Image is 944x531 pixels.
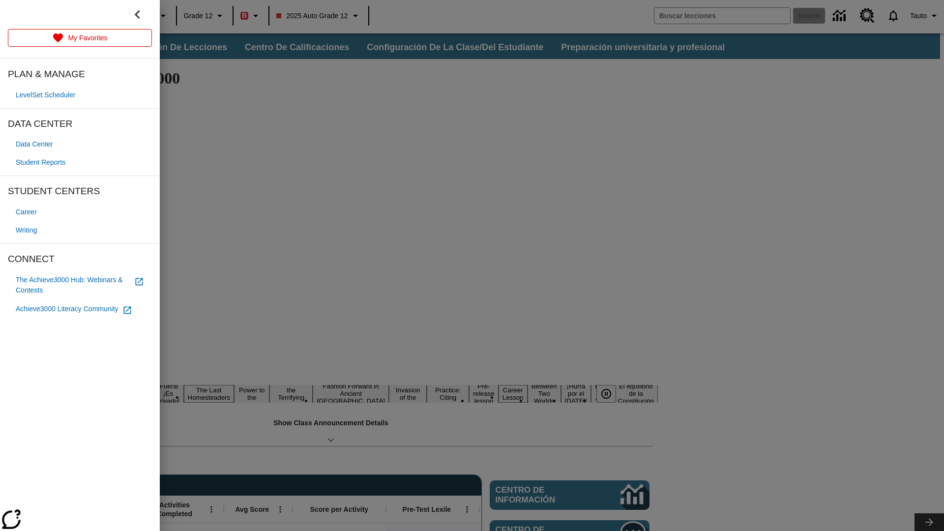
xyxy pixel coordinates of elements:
span: Student Reports [16,157,65,168]
span: DATA CENTER [8,117,152,132]
span: Writing [16,225,37,236]
a: Student Reports [8,153,152,172]
span: The Achieve3000 Hub: Webinars & Contests [16,275,130,295]
a: LevelSet Scheduler [8,86,152,104]
span: CONNECT [8,252,152,267]
span: STUDENT CENTERS [8,184,152,199]
a: Achieve3000 Literacy Community [8,299,152,319]
span: Career [16,207,37,217]
p: My Favorites [68,33,107,43]
span: PLAN & MANAGE [8,67,152,82]
a: The Achieve3000 Hub: Webinars & Contests [8,271,152,299]
span: Achieve3000 Literacy Community [16,304,118,314]
span: LevelSet Scheduler [16,90,75,100]
a: Career [8,203,152,221]
a: My Favorites [8,29,152,47]
a: Data Center [8,135,152,153]
span: Data Center [16,139,53,149]
a: Writing [8,221,152,239]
